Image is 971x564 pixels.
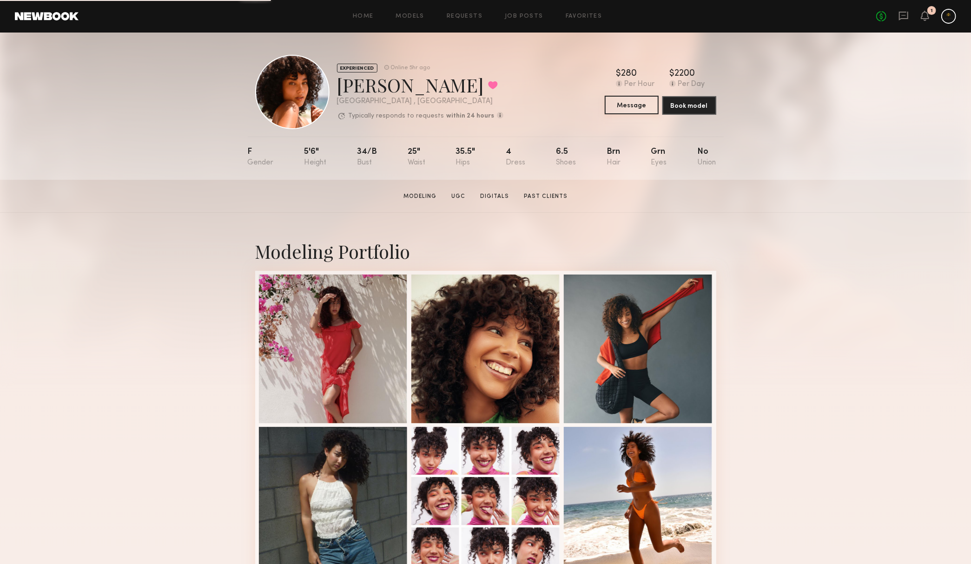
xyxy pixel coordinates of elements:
[337,64,377,72] div: EXPERIENCED
[337,98,503,105] div: [GEOGRAPHIC_DATA] , [GEOGRAPHIC_DATA]
[506,148,525,167] div: 4
[556,148,576,167] div: 6.5
[337,72,503,97] div: [PERSON_NAME]
[674,69,695,79] div: 2200
[396,13,424,20] a: Models
[400,192,440,201] a: Modeling
[669,69,674,79] div: $
[447,113,495,119] b: within 24 hours
[566,13,602,20] a: Favorites
[931,8,933,13] div: 1
[248,148,274,167] div: F
[662,96,716,115] button: Book model
[391,65,430,71] div: Online 5hr ago
[605,96,659,114] button: Message
[520,192,571,201] a: Past Clients
[304,148,326,167] div: 5'6"
[651,148,667,167] div: Grn
[353,13,374,20] a: Home
[697,148,716,167] div: No
[624,80,654,89] div: Per Hour
[607,148,621,167] div: Brn
[408,148,425,167] div: 25"
[447,13,482,20] a: Requests
[349,113,444,119] p: Typically responds to requests
[621,69,637,79] div: 280
[456,148,476,167] div: 35.5"
[616,69,621,79] div: $
[448,192,469,201] a: UGC
[255,239,716,263] div: Modeling Portfolio
[476,192,513,201] a: Digitals
[678,80,705,89] div: Per Day
[357,148,377,167] div: 34/b
[505,13,543,20] a: Job Posts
